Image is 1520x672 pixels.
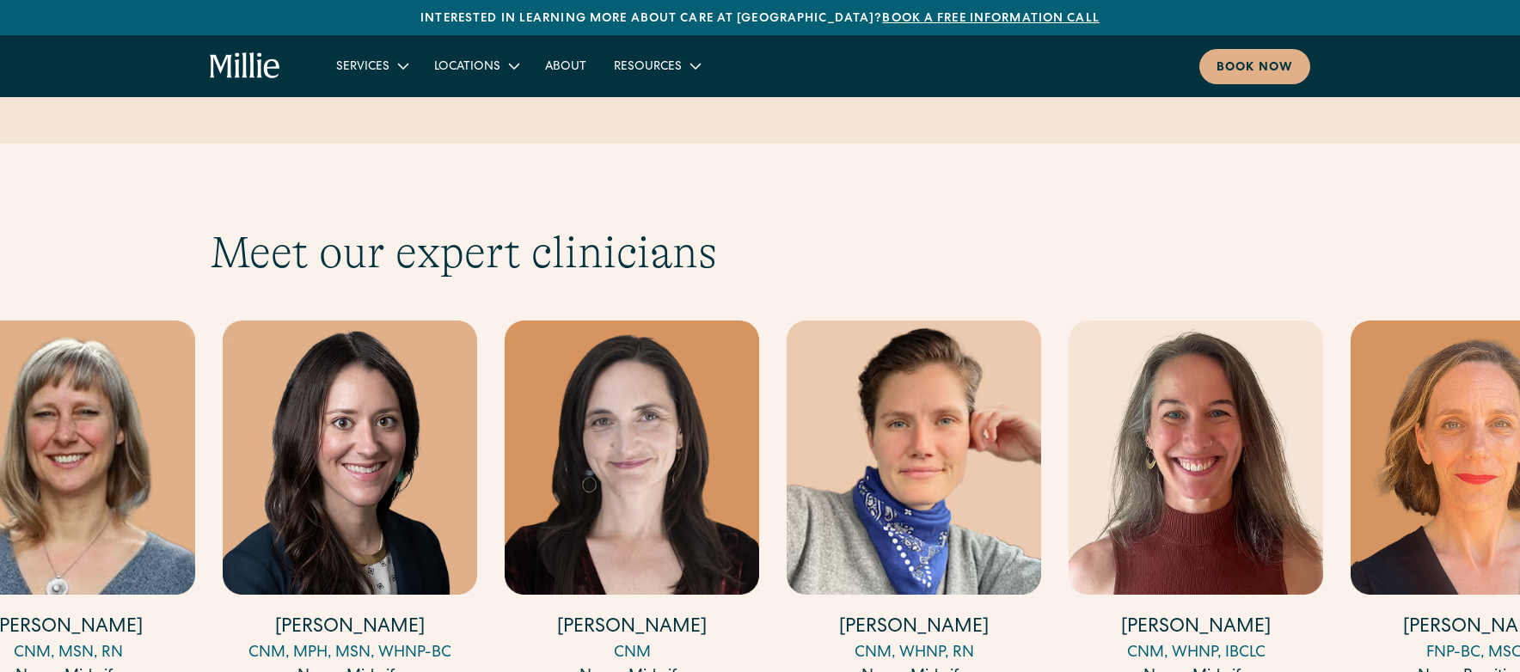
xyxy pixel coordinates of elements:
[223,642,477,665] div: CNM, MPH, MSN, WHNP-BC
[787,642,1041,665] div: CNM, WHNP, RN
[210,52,281,80] a: home
[1069,615,1323,642] h4: [PERSON_NAME]
[614,58,682,76] div: Resources
[336,58,389,76] div: Services
[882,13,1099,25] a: Book a free information call
[505,642,759,665] div: CNM
[322,52,420,80] div: Services
[210,226,1310,279] h2: Meet our expert clinicians
[600,52,713,80] div: Resources
[434,58,500,76] div: Locations
[505,615,759,642] h4: [PERSON_NAME]
[1217,59,1293,77] div: Book now
[531,52,600,80] a: About
[420,52,531,80] div: Locations
[1199,49,1310,84] a: Book now
[787,615,1041,642] h4: [PERSON_NAME]
[223,615,477,642] h4: [PERSON_NAME]
[1069,642,1323,665] div: CNM, WHNP, IBCLC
